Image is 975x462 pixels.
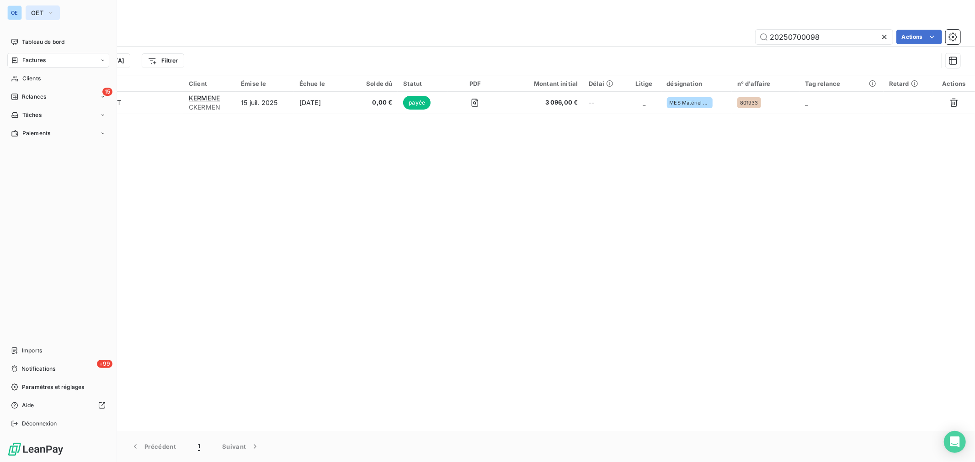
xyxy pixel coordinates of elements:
input: Rechercher [756,30,893,44]
span: MES Matériel 2025 CMD0 [670,100,710,105]
button: Actions [896,30,942,44]
span: 1 [198,442,200,451]
span: Paiements [22,129,50,137]
div: Échue le [299,80,347,87]
div: Retard [889,80,927,87]
span: OET [31,9,43,16]
img: Logo LeanPay [7,442,64,457]
div: Délai [589,80,621,87]
span: 3 096,00 € [508,98,578,107]
span: Imports [22,346,42,355]
div: Actions [938,80,970,87]
div: Litige [633,80,656,87]
div: Montant initial [508,80,578,87]
div: désignation [667,80,726,87]
span: +99 [97,360,112,368]
span: KERMENE [189,94,220,102]
span: Tableau de bord [22,38,64,46]
span: Aide [22,401,34,409]
td: -- [583,92,627,114]
div: Client [189,80,230,87]
button: 1 [187,437,211,456]
button: Suivant [211,437,271,456]
td: [DATE] [294,92,352,114]
div: OE [7,5,22,20]
span: Factures [22,56,46,64]
div: PDF [453,80,497,87]
span: 0,00 € [358,98,393,107]
span: 801933 [740,100,758,105]
span: CKERMEN [189,103,230,112]
div: Open Intercom Messenger [944,431,966,453]
div: Émise le [241,80,288,87]
span: Paramètres et réglages [22,383,84,391]
td: 15 juil. 2025 [235,92,294,114]
button: Filtrer [142,53,184,68]
div: Statut [403,80,442,87]
span: Déconnexion [22,420,57,428]
span: Notifications [21,365,55,373]
span: Relances [22,93,46,101]
button: Précédent [120,437,187,456]
span: Clients [22,74,41,83]
span: _ [805,99,808,106]
span: payée [403,96,431,110]
span: 15 [102,88,112,96]
div: Solde dû [358,80,393,87]
div: Tag relance [805,80,878,87]
div: n° d'affaire [737,80,794,87]
a: Aide [7,398,109,413]
span: _ [643,99,645,106]
span: Tâches [22,111,42,119]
